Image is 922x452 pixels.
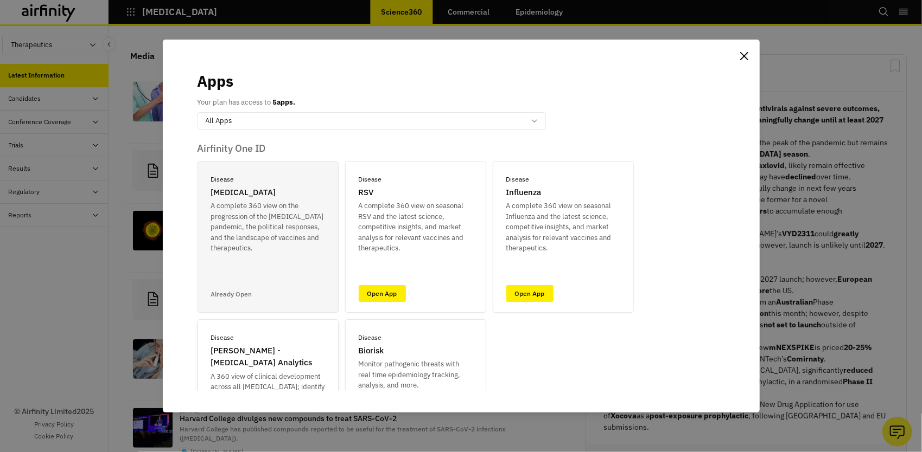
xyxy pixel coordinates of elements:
[359,186,374,199] p: RSV
[206,115,232,126] p: All Apps
[211,345,325,369] p: [PERSON_NAME] - [MEDICAL_DATA] Analytics
[506,201,620,254] p: A complete 360 view on seasonal Influenza and the latest science, competitive insights, and marke...
[506,285,554,302] a: Open App
[506,186,542,199] p: Influenza
[506,175,530,184] p: Disease
[359,333,382,343] p: Disease
[211,175,234,184] p: Disease
[736,47,753,64] button: Close
[359,359,473,391] p: Monitor pathogenic threats with real time epidemiology tracking, analysis, and more.
[211,333,234,343] p: Disease
[211,201,325,254] p: A complete 360 view on the progression of the [MEDICAL_DATA] pandemic, the political responses, a...
[198,97,296,108] p: Your plan has access to
[273,98,296,107] b: 5 apps.
[211,289,252,299] p: Already Open
[198,70,234,93] p: Apps
[359,201,473,254] p: A complete 360 view on seasonal RSV and the latest science, competitive insights, and market anal...
[359,345,384,357] p: Biorisk
[359,285,406,302] a: Open App
[211,186,276,199] p: [MEDICAL_DATA]
[211,371,325,424] p: A 360 view of clinical development across all [MEDICAL_DATA]; identify opportunities and track ch...
[359,175,382,184] p: Disease
[198,143,725,154] p: Airfinity One ID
